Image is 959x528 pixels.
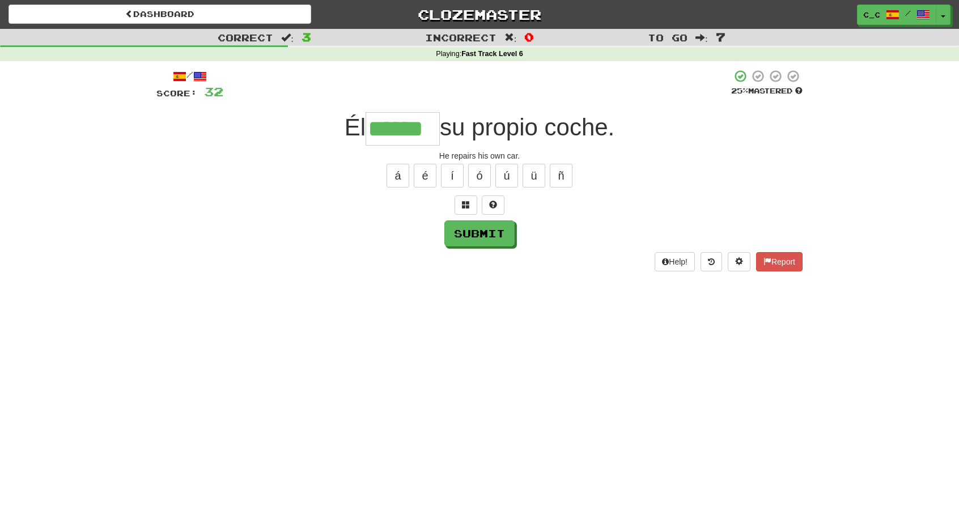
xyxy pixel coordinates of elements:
button: ü [523,164,545,188]
span: 3 [302,30,311,44]
span: To go [648,32,688,43]
button: ú [495,164,518,188]
a: C_C / [857,5,936,25]
span: Incorrect [425,32,497,43]
button: Submit [444,220,515,246]
span: / [905,9,911,17]
button: Switch sentence to multiple choice alt+p [455,195,477,215]
span: : [695,33,708,42]
button: í [441,164,464,188]
span: Correct [218,32,273,43]
a: Clozemaster [328,5,631,24]
button: Help! [655,252,695,271]
button: Report [756,252,803,271]
span: 0 [524,30,534,44]
span: 7 [716,30,725,44]
span: C_C [863,10,880,20]
button: Round history (alt+y) [701,252,722,271]
div: He repairs his own car. [156,150,803,161]
a: Dashboard [9,5,311,24]
span: Score: [156,88,197,98]
button: á [387,164,409,188]
span: : [281,33,294,42]
span: : [504,33,517,42]
button: é [414,164,436,188]
strong: Fast Track Level 6 [461,50,523,58]
span: su propio coche. [440,114,614,140]
button: ó [468,164,491,188]
button: Single letter hint - you only get 1 per sentence and score half the points! alt+h [482,195,504,215]
div: / [156,69,223,83]
span: 25 % [731,86,748,95]
span: 32 [204,84,223,99]
button: ñ [550,164,572,188]
div: Mastered [731,86,803,96]
span: Él [345,114,366,140]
